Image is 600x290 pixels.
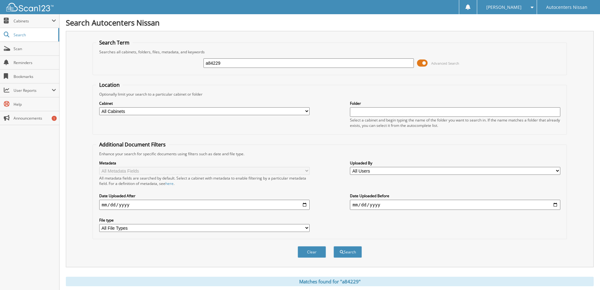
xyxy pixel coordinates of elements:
[14,102,56,107] span: Help
[350,193,560,198] label: Date Uploaded Before
[350,160,560,166] label: Uploaded By
[52,116,57,121] div: 1
[486,5,522,9] span: [PERSON_NAME]
[14,60,56,65] span: Reminders
[431,61,459,66] span: Advanced Search
[14,18,52,24] span: Cabinets
[96,39,133,46] legend: Search Term
[6,3,54,11] img: scan123-logo-white.svg
[14,88,52,93] span: User Reports
[96,141,169,148] legend: Additional Document Filters
[14,115,56,121] span: Announcements
[350,200,560,210] input: end
[66,17,594,28] h1: Search Autocenters Nissan
[99,101,310,106] label: Cabinet
[96,151,563,157] div: Enhance your search for specific documents using filters such as date and file type.
[334,246,362,258] button: Search
[66,277,594,286] div: Matches found for "a84229"
[298,246,326,258] button: Clear
[350,117,560,128] div: Select a cabinet and begin typing the name of the folder you want to search in. If the name match...
[99,193,310,198] label: Date Uploaded After
[350,101,560,106] label: Folder
[96,92,563,97] div: Optionally limit your search to a particular cabinet or folder
[99,175,310,186] div: All metadata fields are searched by default. Select a cabinet with metadata to enable filtering b...
[99,160,310,166] label: Metadata
[99,217,310,223] label: File type
[96,49,563,55] div: Searches all cabinets, folders, files, metadata, and keywords
[14,32,55,38] span: Search
[546,5,587,9] span: Autocenters Nissan
[14,74,56,79] span: Bookmarks
[99,200,310,210] input: start
[14,46,56,51] span: Scan
[165,181,174,186] a: here
[96,81,123,88] legend: Location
